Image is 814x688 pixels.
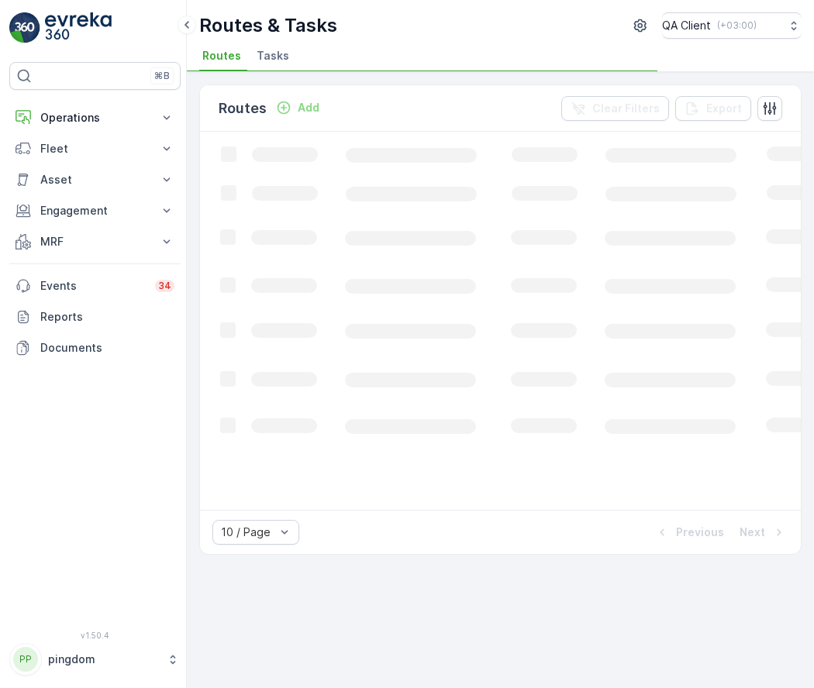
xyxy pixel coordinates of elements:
[9,195,181,226] button: Engagement
[675,96,751,121] button: Export
[706,101,742,116] p: Export
[298,100,319,115] p: Add
[9,643,181,676] button: PPpingdom
[158,280,171,292] p: 34
[9,270,181,301] a: Events34
[9,301,181,332] a: Reports
[40,110,150,126] p: Operations
[199,13,337,38] p: Routes & Tasks
[662,12,802,39] button: QA Client(+03:00)
[48,652,159,667] p: pingdom
[9,631,181,640] span: v 1.50.4
[257,48,289,64] span: Tasks
[40,278,146,294] p: Events
[561,96,669,121] button: Clear Filters
[740,525,765,540] p: Next
[270,98,326,117] button: Add
[592,101,660,116] p: Clear Filters
[9,226,181,257] button: MRF
[9,332,181,363] a: Documents
[717,19,757,32] p: ( +03:00 )
[9,164,181,195] button: Asset
[676,525,724,540] p: Previous
[40,234,150,249] p: MRF
[13,647,38,672] div: PP
[40,172,150,187] p: Asset
[219,98,267,119] p: Routes
[45,12,112,43] img: logo_light-DOdMpM7g.png
[662,18,711,33] p: QA Client
[40,309,174,325] p: Reports
[40,141,150,157] p: Fleet
[40,203,150,218] p: Engagement
[9,133,181,164] button: Fleet
[9,102,181,133] button: Operations
[9,12,40,43] img: logo
[202,48,241,64] span: Routes
[738,523,788,542] button: Next
[154,70,170,82] p: ⌘B
[40,340,174,356] p: Documents
[653,523,726,542] button: Previous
